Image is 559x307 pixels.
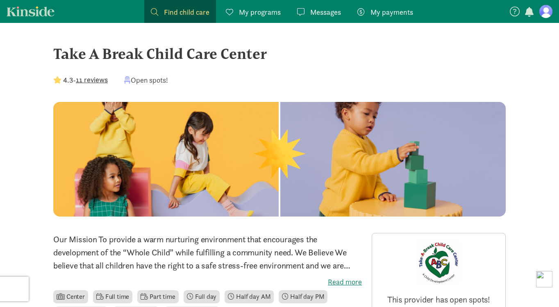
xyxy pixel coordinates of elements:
[310,7,341,18] span: Messages
[379,294,499,305] p: This provider has open spots!
[53,277,362,287] label: Read more
[184,290,220,303] li: Full day
[124,74,168,86] div: Open spots!
[137,290,178,303] li: Part time
[53,233,362,272] p: Our Mission To provide a warm nurturing environment that encourages the development of the “Whole...
[279,290,327,303] li: Half day PM
[370,7,413,18] span: My payments
[416,240,461,284] img: Provider logo
[164,7,209,18] span: Find child care
[76,74,108,85] button: 11 reviews
[53,74,108,86] div: -
[225,290,274,303] li: Half day AM
[7,6,55,16] a: Kinside
[239,7,281,18] span: My programs
[93,290,132,303] li: Full time
[63,75,73,85] strong: 4.3
[53,43,506,65] div: Take A Break Child Care Center
[53,290,88,303] li: Center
